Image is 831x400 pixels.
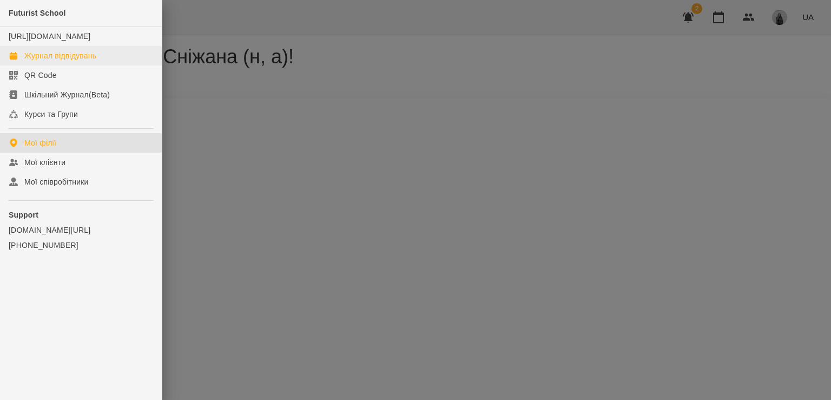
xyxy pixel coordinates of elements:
a: [DOMAIN_NAME][URL] [9,225,153,235]
div: Мої філії [24,137,56,148]
div: Журнал відвідувань [24,50,96,61]
div: Мої клієнти [24,157,65,168]
div: Шкільний Журнал(Beta) [24,89,110,100]
div: Мої співробітники [24,176,89,187]
p: Support [9,209,153,220]
div: Курси та Групи [24,109,78,120]
span: Futurist School [9,9,66,17]
a: [URL][DOMAIN_NAME] [9,32,90,41]
a: [PHONE_NUMBER] [9,240,153,251]
div: QR Code [24,70,57,81]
